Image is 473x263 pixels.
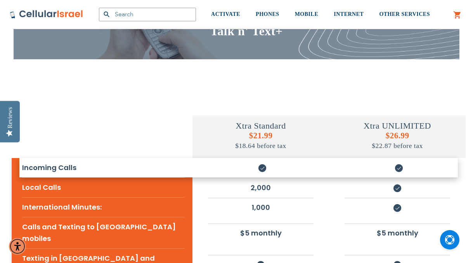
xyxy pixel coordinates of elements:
[10,10,83,19] img: Cellular Israel Logo
[256,11,279,17] span: PHONES
[334,11,364,17] span: INTERNET
[379,11,430,17] span: OTHER SERVICES
[192,121,329,131] h4: Xtra Standard
[208,178,314,197] li: 2,000
[22,197,185,217] li: International Minutes:
[329,131,466,150] h5: $26.99
[211,11,240,17] span: ACTIVATE
[22,217,185,248] li: Calls and Texting to [GEOGRAPHIC_DATA] mobiles
[7,107,14,128] div: Reviews
[345,223,450,242] li: $5 monthly
[235,142,286,150] span: $18.64 before tax
[329,121,466,131] h4: Xtra UNLIMITED
[9,238,26,255] div: Accessibility Menu
[22,177,185,197] li: Local Calls
[295,11,319,17] span: MOBILE
[208,198,314,217] li: 1,000
[22,158,185,177] li: Incoming Calls
[192,131,329,150] h5: $21.99
[372,142,423,150] span: $22.87 before tax
[99,8,196,21] input: Search
[208,223,314,242] li: $5 monthly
